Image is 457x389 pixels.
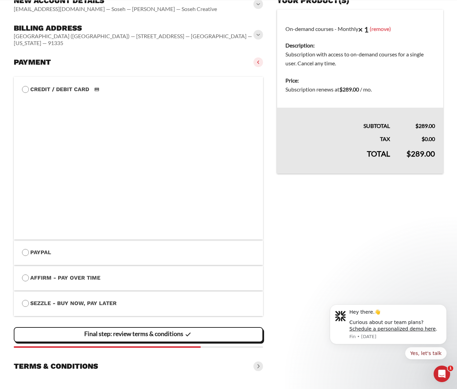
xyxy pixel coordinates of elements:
a: (remove) [370,25,391,32]
dt: Description: [285,41,435,50]
bdi: 289.00 [415,122,435,129]
dd: Subscription with access to on-demand courses for a single user. Cancel any time. [285,50,435,68]
input: Credit / Debit CardCredit / Debit Card [22,86,29,93]
th: Total [277,143,398,174]
span: 1 [448,366,453,371]
th: Subtotal [277,108,398,130]
dt: Price: [285,76,435,85]
label: Affirm - Pay over time [22,273,255,282]
span: $ [415,122,418,129]
span: Subscription renews at . [285,86,372,93]
input: PayPal [22,249,29,256]
span: $ [339,86,342,93]
strong: × 1 [358,25,369,34]
span: / mo [360,86,371,93]
iframe: Intercom live chat [434,366,450,382]
bdi: 289.00 [406,149,435,158]
bdi: 289.00 [339,86,359,93]
input: Affirm - Pay over time [22,274,29,281]
h3: Terms & conditions [14,361,98,371]
span: $ [422,136,425,142]
iframe: Intercom notifications message [319,293,457,364]
th: Tax [277,130,398,143]
h3: Billing address [14,23,255,33]
bdi: 0.00 [422,136,435,142]
h3: Payment [14,57,51,67]
input: Sezzle - Buy Now, Pay Later [22,300,29,307]
vaadin-button: Final step: review terms & conditions [14,327,263,342]
td: On-demand courses - Monthly [277,10,443,72]
img: Credit / Debit Card [90,85,103,94]
label: PayPal [22,248,255,257]
span: $ [406,149,411,158]
vaadin-horizontal-layout: [EMAIL_ADDRESS][DOMAIN_NAME] — Soseh — [PERSON_NAME] — Soseh Creative [14,6,217,12]
iframe: Secure payment input frame [21,93,253,231]
label: Credit / Debit Card [22,85,255,94]
vaadin-horizontal-layout: [GEOGRAPHIC_DATA] ([GEOGRAPHIC_DATA]) — [STREET_ADDRESS] — [GEOGRAPHIC_DATA] — [US_STATE] — 91335 [14,33,255,46]
label: Sezzle - Buy Now, Pay Later [22,299,255,308]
